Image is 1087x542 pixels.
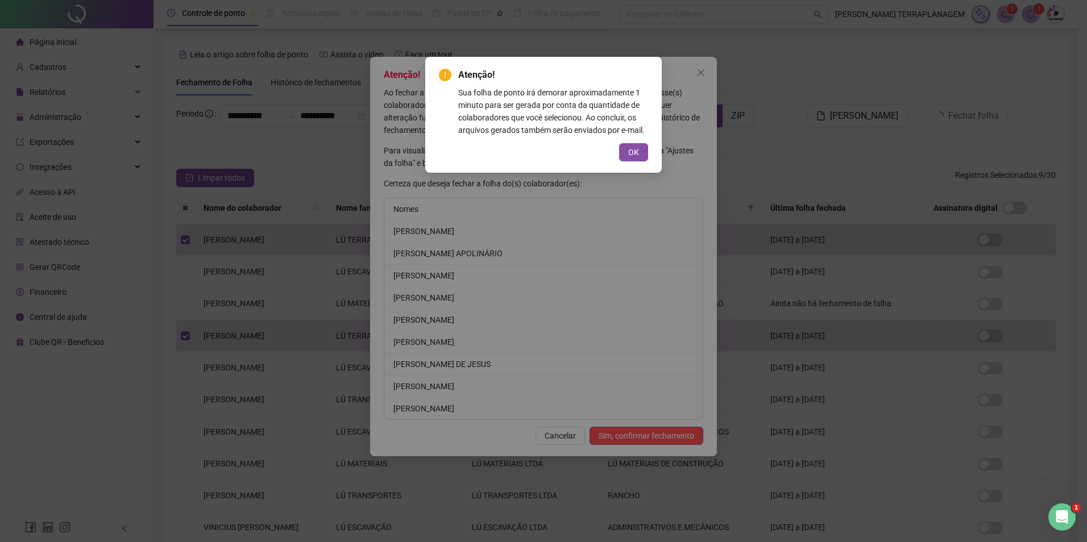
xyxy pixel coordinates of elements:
iframe: Intercom live chat [1048,503,1076,531]
span: OK [628,146,639,159]
span: exclamation-circle [439,69,451,81]
span: Atenção! [458,68,648,82]
button: OK [619,143,648,161]
div: Sua folha de ponto irá demorar aproximadamente 1 minuto para ser gerada por conta da quantidade d... [458,86,648,136]
span: 1 [1072,503,1081,512]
